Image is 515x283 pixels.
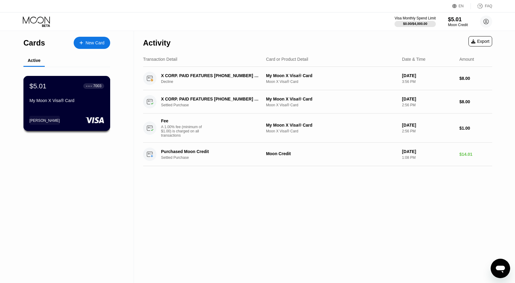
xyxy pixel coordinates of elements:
div: FAQ [471,3,492,9]
div: My Moon X Visa® Card [266,123,397,128]
div: $5.01 [30,82,47,90]
div: Visa Monthly Spend Limit$0.00/$4,000.00 [394,16,436,27]
div: FAQ [485,4,492,8]
div: Card or Product Detail [266,57,308,62]
div: Export [471,39,489,44]
div: ● ● ● ● [86,85,92,87]
div: Moon Credit [448,23,468,27]
div: Activity [143,39,170,47]
div: Purchased Moon Credit [161,149,260,154]
div: $5.01 [448,16,468,23]
div: Amount [459,57,474,62]
div: Fee [161,118,204,123]
div: $0.00 / $4,000.00 [403,22,427,26]
div: X CORP. PAID FEATURES [PHONE_NUMBER] USSettled PurchaseMy Moon X Visa® CardMoon X Visa® Card[DATE... [143,90,492,114]
div: 1:08 PM [402,155,454,160]
div: $5.01● ● ● ●7003My Moon X Visa® Card[PERSON_NAME] [24,76,110,131]
div: Moon X Visa® Card [266,129,397,133]
div: FeeA 1.00% fee (minimum of $1.00) is charged on all transactionsMy Moon X Visa® CardMoon X Visa® ... [143,114,492,143]
div: X CORP. PAID FEATURES [PHONE_NUMBER] US [161,97,260,101]
div: Settled Purchase [161,155,267,160]
div: Purchased Moon CreditSettled PurchaseMoon Credit[DATE]1:08 PM$14.01 [143,143,492,166]
div: $5.01Moon Credit [448,16,468,27]
div: My Moon X Visa® Card [266,73,397,78]
div: X CORP. PAID FEATURES [PHONE_NUMBER] US [161,73,260,78]
div: EN [452,3,471,9]
div: Active [28,58,40,63]
div: 2:56 PM [402,103,454,107]
div: 7003 [93,84,101,88]
div: Moon X Visa® Card [266,103,397,107]
div: 3:56 PM [402,80,454,84]
div: Cards [23,39,45,47]
div: Settled Purchase [161,103,267,107]
div: New Card [74,37,110,49]
div: [DATE] [402,97,454,101]
div: Moon Credit [266,151,397,156]
div: [PERSON_NAME] [30,118,60,122]
div: EN [459,4,464,8]
div: [PERSON_NAME] [30,116,60,124]
div: Visa Monthly Spend Limit [394,16,436,20]
div: $8.00 [459,99,492,104]
div: Moon X Visa® Card [266,80,397,84]
div: [DATE] [402,149,454,154]
div: $14.01 [459,152,492,157]
div: $8.00 [459,76,492,81]
div: Export [468,36,492,46]
div: Transaction Detail [143,57,177,62]
iframe: Button to launch messaging window [491,259,510,278]
div: [DATE] [402,123,454,128]
div: $1.00 [459,126,492,131]
div: My Moon X Visa® Card [30,98,104,103]
div: Date & Time [402,57,426,62]
div: [DATE] [402,73,454,78]
div: My Moon X Visa® Card [266,97,397,101]
div: A 1.00% fee (minimum of $1.00) is charged on all transactions [161,125,207,138]
div: 2:56 PM [402,129,454,133]
div: New Card [86,40,104,46]
div: X CORP. PAID FEATURES [PHONE_NUMBER] USDeclineMy Moon X Visa® CardMoon X Visa® Card[DATE]3:56 PM$... [143,67,492,90]
div: Decline [161,80,267,84]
